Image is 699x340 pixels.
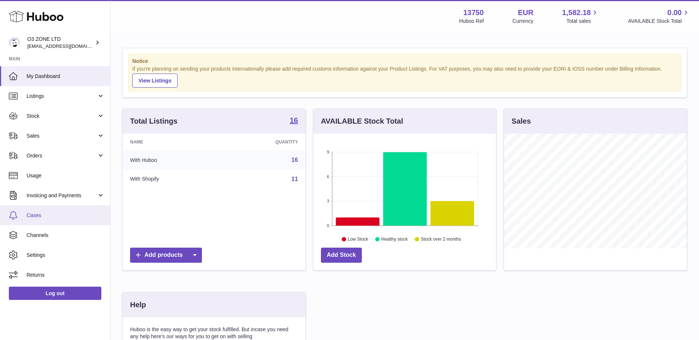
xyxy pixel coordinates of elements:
text: Healthy stock [381,237,408,242]
h3: Help [130,300,146,310]
strong: EUR [518,8,533,18]
a: View Listings [132,74,178,88]
text: 0 [327,223,329,228]
h3: Sales [511,116,531,126]
text: 9 [327,150,329,154]
img: hello@o3zoneltd.co.uk [9,37,20,48]
span: Total sales [566,18,599,25]
span: Stock [27,113,97,120]
p: Huboo is the easy way to get your stock fulfilled. But incase you need any help here's our ways f... [130,326,298,340]
span: Invoicing and Payments [27,192,97,199]
span: 0.00 [667,8,682,18]
a: 16 [290,117,298,125]
span: Listings [27,93,97,100]
text: Stock over 2 months [421,237,461,242]
span: [EMAIL_ADDRESS][DOMAIN_NAME] [27,43,108,49]
td: With Huboo [123,150,221,170]
a: Add Stock [321,248,362,263]
td: With Shopify [123,170,221,189]
span: My Dashboard [27,73,105,80]
a: 1,582.18 Total sales [562,8,600,25]
text: Low Stock [348,237,368,242]
text: 3 [327,199,329,203]
span: AVAILABLE Stock Total [628,18,690,25]
span: Cases [27,212,105,219]
div: O3 ZONE LTD [27,36,94,50]
a: 0.00 AVAILABLE Stock Total [628,8,690,25]
h3: Total Listings [130,116,178,126]
span: Channels [27,232,105,239]
span: Sales [27,132,97,139]
span: Usage [27,172,105,179]
span: Orders [27,152,97,159]
th: Quantity [221,134,305,150]
text: 6 [327,174,329,179]
h3: AVAILABLE Stock Total [321,116,403,126]
a: Log out [9,287,101,300]
strong: Notice [132,58,677,65]
div: If you're planning on sending your products internationally please add required customs informati... [132,65,677,88]
span: Returns [27,272,105,279]
a: 11 [291,176,298,182]
span: Settings [27,252,105,259]
span: 1,582.18 [562,8,591,18]
a: 16 [291,157,298,163]
div: Currency [513,18,534,25]
strong: 16 [290,117,298,124]
strong: 13750 [463,8,484,18]
a: Add products [130,248,202,263]
div: Huboo Ref [459,18,484,25]
th: Name [123,134,221,150]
